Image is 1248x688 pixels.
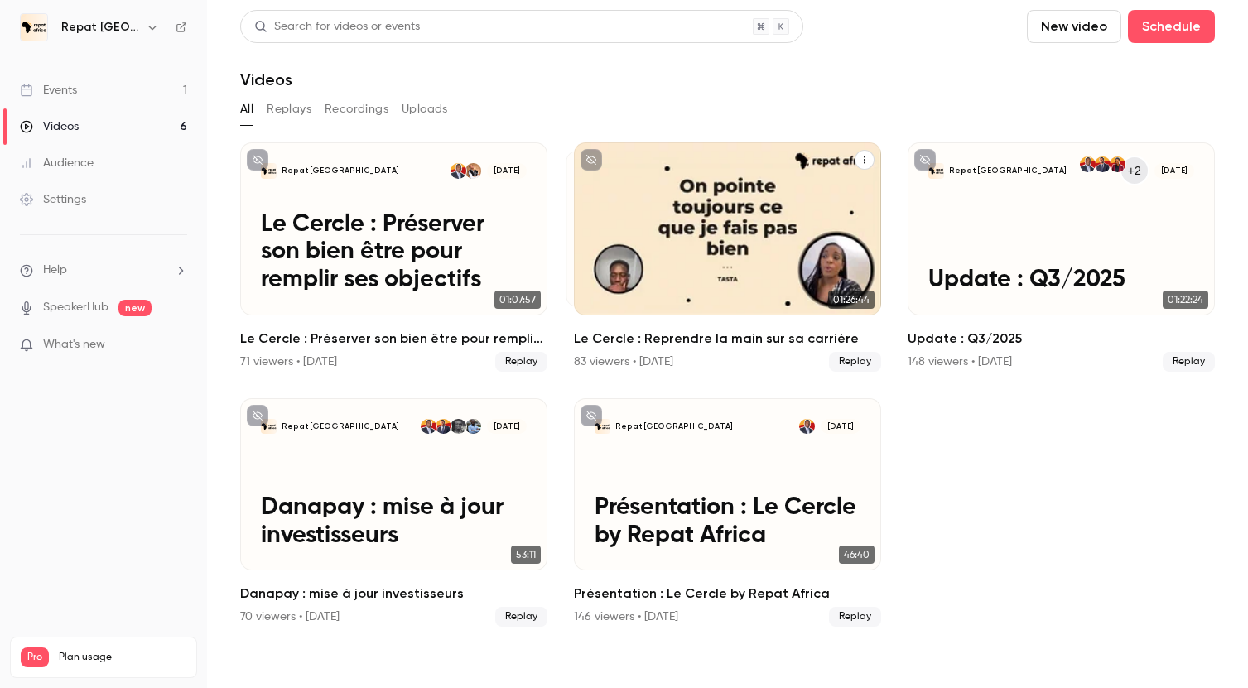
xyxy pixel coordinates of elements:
li: Update : Q3/2025 [908,142,1215,372]
span: 01:07:57 [494,291,541,309]
div: Search for videos or events [254,18,420,36]
img: Présentation : Le Cercle by Repat Africa [595,419,610,435]
h2: Présentation : Le Cercle by Repat Africa [574,584,881,604]
button: unpublished [247,405,268,426]
button: Recordings [325,96,388,123]
li: help-dropdown-opener [20,262,187,279]
span: [DATE] [487,419,527,435]
span: 53:11 [511,546,541,564]
img: Danapay : mise à jour investisseurs [261,419,277,435]
span: Replay [1163,352,1215,372]
p: Repat [GEOGRAPHIC_DATA] [949,166,1067,176]
li: Le Cercle : Préserver son bien être pour remplir ses objectifs [240,142,547,372]
img: Kara Diaby [1080,156,1096,172]
a: Danapay : mise à jour investisseursRepat [GEOGRAPHIC_DATA]Demba DembeleMoussa DembeleMounir Telka... [240,398,547,628]
span: Help [43,262,67,279]
section: Videos [240,10,1215,678]
span: Replay [829,352,881,372]
button: Replays [267,96,311,123]
img: Mounir Telkass [1095,156,1111,172]
span: Pro [21,647,49,667]
a: Update : Q3/2025Repat [GEOGRAPHIC_DATA]+2Fatoumata DiaMounir TelkassKara Diaby[DATE]Update : Q3/2... [908,142,1215,372]
div: 148 viewers • [DATE] [908,354,1012,370]
li: Danapay : mise à jour investisseurs [240,398,547,628]
span: 01:22:24 [1163,291,1208,309]
button: New video [1027,10,1121,43]
div: Videos [20,118,79,135]
span: 46:40 [839,546,875,564]
ul: Videos [240,142,1215,627]
div: 146 viewers • [DATE] [574,609,678,625]
h2: Le Cercle : Préserver son bien être pour remplir ses objectifs [240,329,547,349]
div: 71 viewers • [DATE] [240,354,337,370]
div: 83 viewers • [DATE] [574,354,673,370]
p: Repat [GEOGRAPHIC_DATA] [282,421,399,432]
span: [DATE] [487,163,527,179]
img: Moussa Dembele [451,419,466,435]
button: unpublished [581,149,602,171]
div: Events [20,82,77,99]
a: Le Cercle : Reprendre la main sur sa carrièreRepat [GEOGRAPHIC_DATA]Hannah DehauteurKara Diaby[DA... [574,142,881,372]
p: Repat [GEOGRAPHIC_DATA] [282,166,399,176]
p: Danapay : mise à jour investisseurs [261,494,527,550]
img: Fatoumata Dia [1110,156,1125,172]
img: Repat Africa [21,14,47,41]
span: Plan usage [59,651,186,664]
button: Uploads [402,96,448,123]
li: Le Cercle : Reprendre la main sur sa carrière [574,142,881,372]
span: Replay [829,607,881,627]
button: unpublished [581,405,602,426]
button: Schedule [1128,10,1215,43]
img: Mounir Telkass [436,419,451,435]
h2: Danapay : mise à jour investisseurs [240,584,547,604]
button: unpublished [914,149,936,171]
img: Marie Jeanson [465,163,481,179]
button: unpublished [247,149,268,171]
p: Update : Q3/2025 [928,267,1194,295]
span: [DATE] [821,419,860,435]
div: Audience [20,155,94,171]
div: Settings [20,191,86,208]
li: Présentation : Le Cercle by Repat Africa [574,398,881,628]
a: Présentation : Le Cercle by Repat AfricaRepat [GEOGRAPHIC_DATA]Kara Diaby[DATE]Présentation : Le ... [574,398,881,628]
img: Kara Diaby [421,419,436,435]
img: Kara Diaby [799,419,815,435]
iframe: Noticeable Trigger [167,338,187,353]
span: What's new [43,336,105,354]
span: Replay [495,607,547,627]
p: Repat [GEOGRAPHIC_DATA] [615,421,733,432]
div: 70 viewers • [DATE] [240,609,340,625]
img: Demba Dembele [465,419,481,435]
a: Le Cercle : Préserver son bien être pour remplir ses objectifsRepat [GEOGRAPHIC_DATA]Marie Jeanso... [240,142,547,372]
span: 01:26:44 [828,291,875,309]
h2: Update : Q3/2025 [908,329,1215,349]
div: +2 [1120,156,1149,185]
p: Présentation : Le Cercle by Repat Africa [595,494,860,550]
h6: Repat [GEOGRAPHIC_DATA] [61,19,139,36]
img: Update : Q3/2025 [928,163,944,179]
span: Replay [495,352,547,372]
p: Le Cercle : Préserver son bien être pour remplir ses objectifs [261,211,527,295]
button: All [240,96,253,123]
img: Kara Diaby [451,163,466,179]
h1: Videos [240,70,292,89]
h2: Le Cercle : Reprendre la main sur sa carrière [574,329,881,349]
img: Le Cercle : Préserver son bien être pour remplir ses objectifs [261,163,277,179]
a: SpeakerHub [43,299,108,316]
span: new [118,300,152,316]
span: [DATE] [1154,163,1194,179]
